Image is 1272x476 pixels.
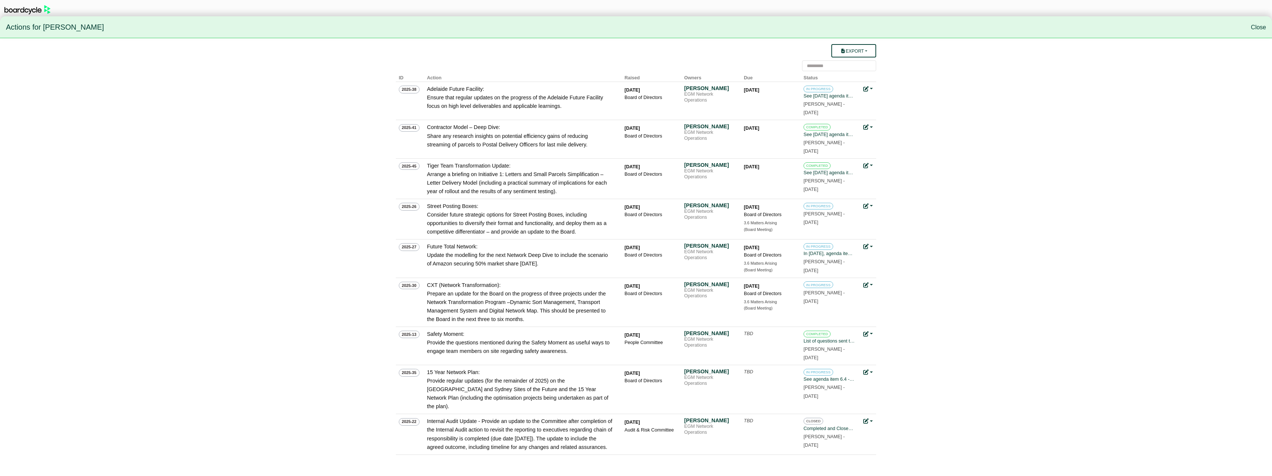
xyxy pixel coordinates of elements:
div: [PERSON_NAME] [684,281,736,288]
span: 2025-13 [399,331,420,338]
th: Action [424,71,622,82]
a: [PERSON_NAME] EGM Network Operations [684,162,736,180]
span: 2025-26 [399,203,420,210]
span: 2025-30 [399,282,420,289]
span: COMPLETED [804,162,831,169]
span: CLOSED [804,418,823,424]
div: TBD [744,417,796,424]
a: COMPLETED List of questions sent to directors by email on [DATE] and included in Resource Centre.... [804,330,855,360]
div: Board of Directors [625,211,676,218]
a: IN PROGRESS See [DATE] agenda item 6.4 - [GEOGRAPHIC_DATA] & [GEOGRAPHIC_DATA] Future Facilities ... [804,85,855,115]
div: [DATE] [744,163,796,171]
div: Board of Directors [625,290,676,297]
div: [DATE] [625,282,676,290]
div: [DATE] [625,331,676,339]
a: COMPLETED See [DATE] agenda item 6.6 - Tiger Team - Letters Delivery Model Deep Dive. [PERSON_NAM... [804,123,855,153]
div: (Board Meeting) [744,267,796,273]
div: Audit & Risk Committee [625,426,676,434]
small: [PERSON_NAME] - [804,211,845,225]
div: [PERSON_NAME] [684,123,736,130]
div: People Committee [625,339,676,346]
div: [DATE] [625,244,676,251]
div: EGM Network Operations [684,288,736,299]
a: [PERSON_NAME] EGM Network Operations [684,330,736,348]
div: Board of Directors [625,132,676,140]
div: TBD [744,330,796,337]
div: 15 Year Network Plan: Provide regular updates (for the remainder of 2025) on the [GEOGRAPHIC_DATA... [427,368,612,411]
a: [PERSON_NAME] EGM Network Operations [684,202,736,220]
th: Status [801,71,860,82]
span: COMPLETED [804,124,831,130]
span: [DATE] [804,187,818,192]
a: IN PROGRESS In [DATE], agenda item 5.2 - Group CFO Report included historic demand vs network cap... [804,242,855,273]
div: Adelaide Future Facility: Ensure that regular updates on the progress of the Adelaide Future Faci... [427,85,612,110]
div: 3.6 Matters Arising [744,299,796,305]
div: Safety Moment: Provide the questions mentioned during the Safety Moment as useful ways to engage ... [427,330,612,356]
div: Contractor Model – Deep Dive: Share any research insights on potential efficiency gains of reduci... [427,123,612,149]
a: CLOSED Completed and Closed - Reported to the Committee on [DATE]. [PERSON_NAME] -[DATE] [804,417,855,447]
div: Board of Directors [744,251,796,259]
div: [PERSON_NAME] [684,417,736,424]
div: [PERSON_NAME] [684,202,736,209]
small: [PERSON_NAME] - [804,385,845,399]
span: [DATE] [804,149,818,154]
span: 2025-45 [399,162,420,170]
div: [DATE] [625,125,676,132]
button: Export [831,44,876,57]
a: 3.6 Matters Arising (Board Meeting) [744,299,796,312]
a: COMPLETED See [DATE] agenda item 6.6 - Tiger Team - Letters Delivery Model Deep Dive. [PERSON_NAM... [804,162,855,192]
span: 2025-35 [399,369,420,376]
div: 3.6 Matters Arising [744,260,796,267]
div: [PERSON_NAME] [684,242,736,249]
small: [PERSON_NAME] - [804,178,845,192]
a: [PERSON_NAME] EGM Network Operations [684,85,736,103]
div: [DATE] [744,204,796,211]
div: Internal Audit Update - Provide an update to the Committee after completion of the Internal Audit... [427,417,612,451]
div: Board of Directors [625,94,676,101]
div: EGM Network Operations [684,424,736,435]
div: [DATE] [625,204,676,211]
div: Street Posting Boxes: Consider future strategic options for Street Posting Boxes, including oppor... [427,202,612,236]
div: (Board Meeting) [744,227,796,233]
th: Owners [681,71,741,82]
div: Completed and Closed - Reported to the Committee on [DATE]. [804,425,855,432]
span: [DATE] [804,110,818,115]
span: 2025-41 [399,124,420,132]
a: Close [1251,24,1266,30]
span: 2025-38 [399,86,420,93]
div: [DATE] [744,244,796,251]
div: [PERSON_NAME] [684,368,736,375]
div: See [DATE] agenda item 6.6 - Tiger Team - Letters Delivery Model Deep Dive. [804,169,855,176]
a: IN PROGRESS See agenda item 6.4 - [GEOGRAPHIC_DATA] & [GEOGRAPHIC_DATA] Future Facilities Update.... [804,368,855,399]
small: [PERSON_NAME] - [804,140,845,154]
span: [DATE] [804,220,818,225]
th: Raised [622,71,681,82]
small: [PERSON_NAME] - [804,347,845,360]
span: [DATE] [804,355,818,360]
div: EGM Network Operations [684,130,736,141]
div: In [DATE], agenda item 5.2 - Group CFO Report included historic demand vs network capacity. Forec... [804,250,855,257]
div: Board of Directors [744,290,796,297]
div: TBD [744,368,796,376]
div: List of questions sent to directors by email on [DATE] and included in Resource Centre. [804,337,855,345]
div: Future Total Network: Update the modelling for the next Network Deep Dive to include the scenario... [427,242,612,268]
div: Tiger Team Transformation Update: Arrange a briefing on Initiative 1: Letters and Small Parcels S... [427,162,612,196]
div: [DATE] [744,125,796,132]
a: 3.6 Matters Arising (Board Meeting) [744,260,796,273]
div: Board of Directors [625,377,676,384]
span: 2025-22 [399,418,420,426]
span: IN PROGRESS [804,243,833,250]
a: [PERSON_NAME] EGM Network Operations [684,242,736,261]
div: EGM Network Operations [684,249,736,261]
div: 3.6 Matters Arising [744,220,796,226]
span: Actions for [PERSON_NAME] [6,20,104,35]
a: [PERSON_NAME] EGM Network Operations [684,368,736,386]
div: [DATE] [625,86,676,94]
div: EGM Network Operations [684,92,736,103]
span: IN PROGRESS [804,203,833,209]
div: [PERSON_NAME] [684,162,736,168]
div: EGM Network Operations [684,209,736,220]
div: See [DATE] agenda item 6.6 - Tiger Team - Letters Delivery Model Deep Dive. [804,131,855,138]
span: IN PROGRESS [804,86,833,92]
div: [DATE] [625,370,676,377]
